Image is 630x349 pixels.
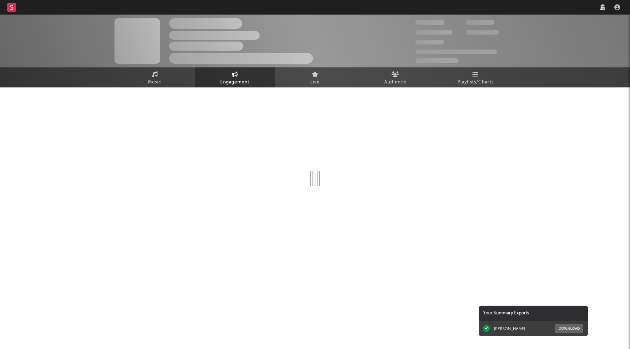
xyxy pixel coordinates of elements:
[148,78,162,87] span: Music
[310,78,320,87] span: Live
[195,67,275,87] a: Engagement
[415,20,444,25] span: 300,000
[415,58,458,63] span: Jump Score: 85.0
[220,78,249,87] span: Engagement
[415,30,452,35] span: 50,000,000
[384,78,407,87] span: Audience
[466,30,499,35] span: 1,000,000
[494,326,525,331] div: [PERSON_NAME]
[275,67,355,87] a: Live
[415,50,497,54] span: 50,000,000 Monthly Listeners
[466,20,494,25] span: 100,000
[479,306,588,321] div: Your Summary Exports
[555,324,583,333] button: Download
[415,40,444,44] span: 100,000
[355,67,435,87] a: Audience
[458,78,494,87] span: Playlists/Charts
[435,67,516,87] a: Playlists/Charts
[114,67,195,87] a: Music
